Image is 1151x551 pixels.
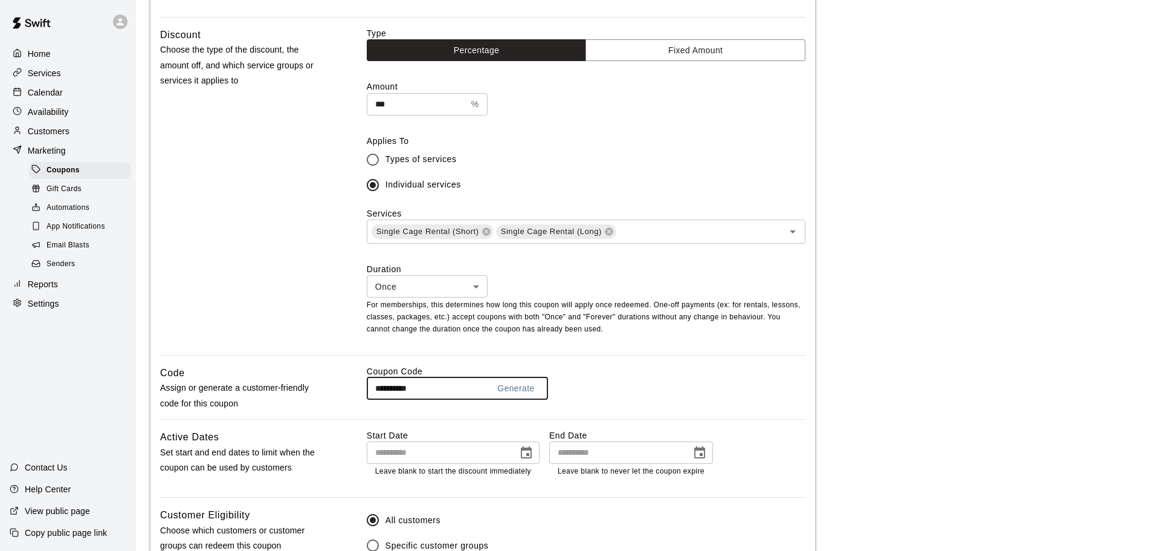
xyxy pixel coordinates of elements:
[160,42,328,88] p: Choose the type of the discount, the amount off, and which service groups or services it applies to
[10,275,126,293] a: Reports
[160,507,250,523] h6: Customer Eligibility
[28,125,69,137] p: Customers
[10,295,126,313] a: Settings
[29,255,136,274] a: Senders
[10,103,126,121] a: Availability
[160,380,328,411] p: Assign or generate a customer-friendly code for this coupon
[29,199,136,218] a: Automations
[585,39,805,62] button: Fixed Amount
[549,429,713,442] label: End Date
[367,39,587,62] button: Percentage
[367,299,805,336] p: For memberships, this determines how long this coupon will apply once redeemed. One-off payments ...
[784,223,801,240] button: Open
[28,145,66,157] p: Marketing
[29,200,131,217] div: Automations
[492,377,540,400] button: Generate
[367,135,805,147] label: Applies To
[10,122,126,140] a: Customers
[160,365,185,381] h6: Code
[372,226,484,238] span: Single Cage Rental (Short)
[47,202,89,214] span: Automations
[367,429,540,442] label: Start Date
[471,98,479,111] p: %
[367,80,805,93] label: Amount
[28,278,58,290] p: Reports
[47,221,105,233] span: App Notifications
[496,224,616,239] div: Single Cage Rental (Long)
[29,218,136,236] a: App Notifications
[385,153,457,166] span: Types of services
[160,429,219,445] h6: Active Dates
[29,181,131,198] div: Gift Cards
[29,180,136,198] a: Gift Cards
[47,165,80,177] span: Coupons
[372,224,494,239] div: Single Cage Rental (Short)
[10,142,126,160] a: Marketing
[514,441,538,465] button: Choose date
[25,483,71,495] p: Help Center
[25,505,90,517] p: View public page
[28,67,61,79] p: Services
[367,365,805,377] label: Coupon Code
[385,178,461,191] span: Individual services
[29,161,136,180] a: Coupons
[47,183,82,195] span: Gift Cards
[10,83,126,102] a: Calendar
[28,298,59,310] p: Settings
[367,263,805,275] label: Duration
[10,45,126,63] a: Home
[28,86,63,99] p: Calendar
[29,237,131,254] div: Email Blasts
[160,445,328,475] p: Set start and end dates to limit when the coupon can be used by customers
[25,527,107,539] p: Copy public page link
[385,514,440,527] span: All customers
[496,226,607,238] span: Single Cage Rental (Long)
[28,106,69,118] p: Availability
[29,256,131,273] div: Senders
[367,209,402,218] label: Services
[28,48,51,60] p: Home
[29,162,131,179] div: Coupons
[367,275,488,298] div: Once
[29,218,131,235] div: App Notifications
[10,64,126,82] a: Services
[47,240,89,252] span: Email Blasts
[160,27,201,43] h6: Discount
[25,461,68,474] p: Contact Us
[367,27,805,39] label: Type
[375,466,531,478] p: Leave blank to start the discount immediately
[47,258,76,270] span: Senders
[688,441,712,465] button: Choose date
[29,236,136,255] a: Email Blasts
[558,466,704,478] p: Leave blank to never let the coupon expire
